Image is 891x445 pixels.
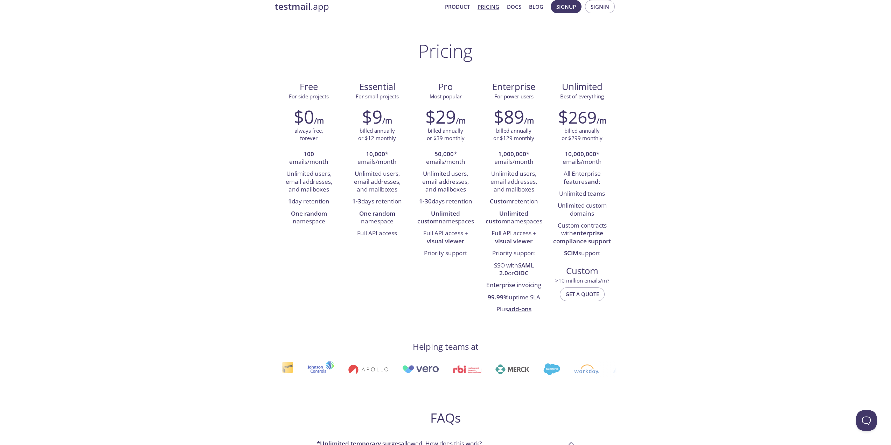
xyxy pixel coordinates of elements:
li: * emails/month [485,148,543,168]
li: * emails/month [553,148,611,168]
h2: FAQs [311,410,580,426]
strong: 10,000,000 [565,150,596,158]
span: Signup [556,2,576,11]
strong: SCIM [564,249,578,257]
h6: /m [456,115,466,127]
h6: /m [382,115,392,127]
img: apollo [348,364,388,374]
li: retention [485,196,543,208]
p: billed annually or $39 monthly [427,127,465,142]
span: For power users [494,93,534,100]
strong: 1,000,000 [498,150,526,158]
a: testmail.app [275,1,439,13]
li: All Enterprise features : [553,168,611,188]
span: 269 [568,106,597,128]
span: Get a quote [565,290,599,299]
li: * emails/month [417,148,474,168]
strong: Unlimited custom [417,209,460,225]
strong: visual viewer [427,237,464,245]
li: Priority support [485,248,543,259]
strong: 99.99% [488,293,509,301]
strong: and [587,178,599,186]
h6: /m [314,115,324,127]
li: days retention [348,196,406,208]
li: Unlimited users, email addresses, and mailboxes [485,168,543,196]
h2: $89 [494,106,524,127]
strong: 1-3 [352,197,361,205]
h2: $ [558,106,597,127]
li: Full API access [348,228,406,239]
span: Best of everything [560,93,604,100]
a: add-ons [508,305,531,313]
li: Unlimited users, email addresses, and mailboxes [348,168,406,196]
strong: OIDC [514,269,529,277]
h1: Pricing [418,40,473,61]
img: workday [574,364,599,374]
span: Free [280,81,337,93]
li: Enterprise invoicing [485,279,543,291]
span: For small projects [356,93,399,100]
li: Priority support [417,248,474,259]
li: Plus [485,304,543,315]
strong: 1 [288,197,292,205]
li: emails/month [280,148,338,168]
h6: /m [597,115,606,127]
span: Pro [417,81,474,93]
span: > 10 million emails/m? [555,277,609,284]
h2: $29 [425,106,456,127]
li: Full API access + [417,228,474,248]
h4: Helping teams at [413,341,479,352]
li: namespace [348,208,406,228]
li: namespaces [417,208,474,228]
img: salesforce [543,363,560,375]
span: For side projects [289,93,329,100]
strong: Unlimited custom [486,209,529,225]
strong: One random [359,209,395,217]
strong: 10,000 [366,150,385,158]
li: day retention [280,196,338,208]
a: Docs [507,2,521,11]
strong: testmail [275,0,311,13]
li: Unlimited teams [553,188,611,200]
span: Enterprise [485,81,542,93]
li: support [553,248,611,259]
p: billed annually or $129 monthly [493,127,534,142]
img: johnsoncontrols [307,361,334,378]
a: Blog [529,2,543,11]
strong: enterprise compliance support [553,229,611,245]
strong: 50,000 [434,150,454,158]
span: Unlimited [562,81,603,93]
button: Get a quote [560,287,605,301]
li: * emails/month [348,148,406,168]
span: Most popular [430,93,462,100]
p: billed annually or $299 monthly [562,127,603,142]
span: Signin [591,2,609,11]
li: days retention [417,196,474,208]
li: uptime SLA [485,292,543,304]
h2: $0 [294,106,314,127]
img: rbi [453,365,481,373]
li: Full API access + [485,228,543,248]
p: always free, forever [294,127,323,142]
li: Unlimited users, email addresses, and mailboxes [417,168,474,196]
p: billed annually or $12 monthly [358,127,396,142]
span: Essential [349,81,406,93]
li: namespaces [485,208,543,228]
h6: /m [524,115,534,127]
strong: 1-30 [419,197,432,205]
li: Custom contracts with [553,220,611,248]
a: Product [445,2,470,11]
img: vero [402,365,439,373]
iframe: Help Scout Beacon - Open [856,410,877,431]
strong: visual viewer [495,237,532,245]
span: Custom [554,265,611,277]
li: SSO with or [485,260,543,280]
strong: One random [291,209,327,217]
strong: SAML 2.0 [499,261,534,277]
strong: Custom [490,197,512,205]
a: Pricing [478,2,499,11]
strong: 100 [304,150,314,158]
li: Unlimited custom domains [553,200,611,220]
h2: $9 [362,106,382,127]
li: namespace [280,208,338,228]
